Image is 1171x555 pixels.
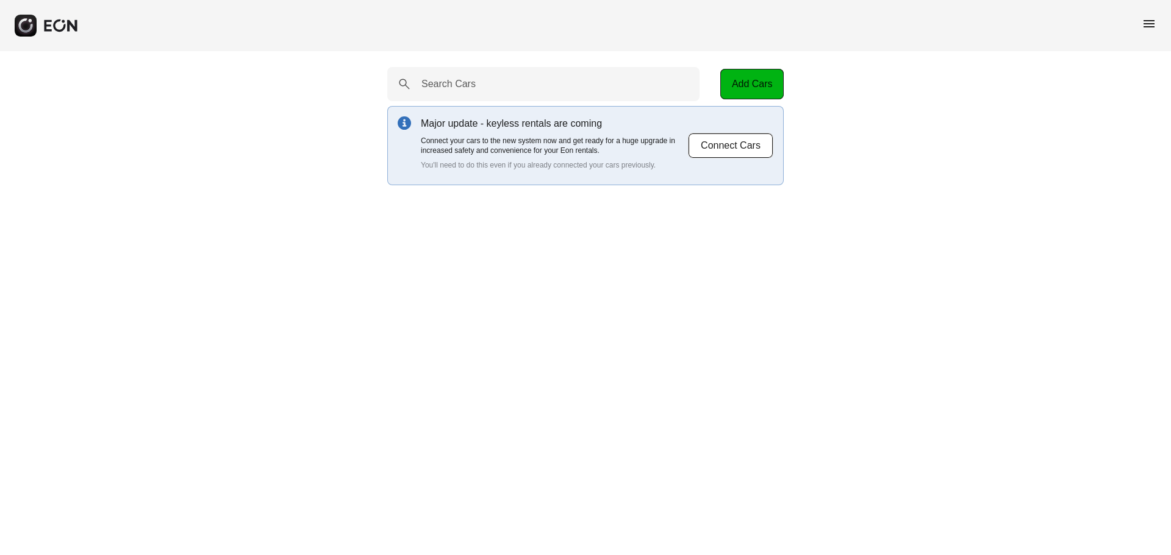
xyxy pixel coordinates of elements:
[720,69,784,99] button: Add Cars
[398,116,411,130] img: info
[421,136,688,155] p: Connect your cars to the new system now and get ready for a huge upgrade in increased safety and ...
[421,116,688,131] p: Major update - keyless rentals are coming
[688,133,773,158] button: Connect Cars
[421,160,688,170] p: You'll need to do this even if you already connected your cars previously.
[421,77,476,91] label: Search Cars
[1142,16,1156,31] span: menu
